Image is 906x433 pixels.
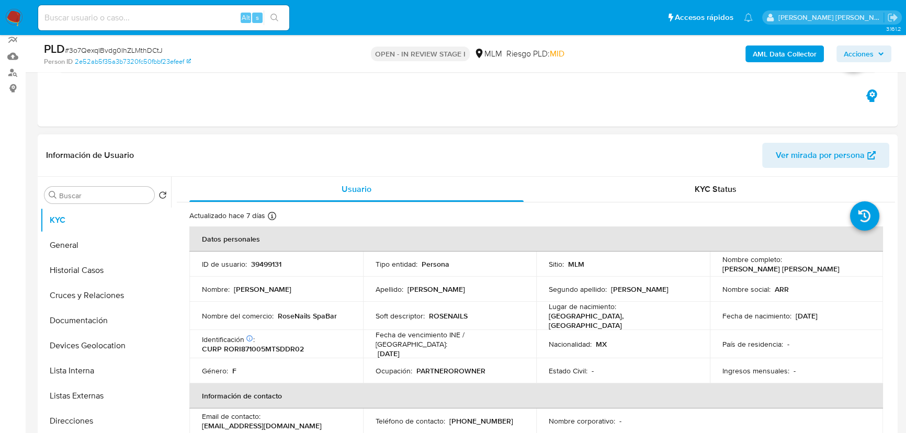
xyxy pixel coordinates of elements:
[202,421,322,430] p: [EMAIL_ADDRESS][DOMAIN_NAME]
[40,333,171,358] button: Devices Geolocation
[611,284,669,294] p: [PERSON_NAME]
[202,311,274,321] p: Nombre del comercio :
[619,416,621,426] p: -
[550,48,564,60] span: MID
[596,339,607,349] p: MX
[189,226,883,252] th: Datos personales
[202,366,228,375] p: Género :
[722,366,789,375] p: Ingresos mensuales :
[753,45,817,62] b: AML Data Collector
[745,45,824,62] button: AML Data Collector
[836,45,891,62] button: Acciones
[549,416,615,426] p: Nombre corporativo :
[722,255,782,264] p: Nombre completo :
[40,383,171,408] button: Listas Externas
[762,143,889,168] button: Ver mirada por persona
[59,191,150,200] input: Buscar
[49,191,57,199] button: Buscar
[474,48,502,60] div: MLM
[371,47,470,61] p: OPEN - IN REVIEW STAGE I
[376,311,425,321] p: Soft descriptor :
[422,259,449,269] p: Persona
[46,150,134,161] h1: Información de Usuario
[429,311,468,321] p: ROSENAILS
[722,284,771,294] p: Nombre social :
[675,12,733,23] span: Accesos rápidos
[378,349,400,358] p: [DATE]
[242,13,250,22] span: Alt
[38,11,289,25] input: Buscar usuario o caso...
[796,311,818,321] p: [DATE]
[376,330,524,349] p: Fecha de vencimiento INE / [GEOGRAPHIC_DATA] :
[232,366,236,375] p: F
[256,13,259,22] span: s
[202,344,304,354] p: CURP RORI871005MTSDDR02
[776,143,865,168] span: Ver mirada por persona
[506,48,564,60] span: Riesgo PLD:
[722,264,840,274] p: [PERSON_NAME] [PERSON_NAME]
[158,191,167,202] button: Volver al orden por defecto
[202,284,230,294] p: Nombre :
[75,57,191,66] a: 2e52ab5f35a3b7320fc50fbbf23efeef
[778,13,884,22] p: michelleangelica.rodriguez@mercadolibre.com.mx
[202,412,261,421] p: Email de contacto :
[251,259,281,269] p: 39499131
[40,283,171,308] button: Cruces y Relaciones
[376,416,445,426] p: Teléfono de contacto :
[40,233,171,258] button: General
[568,259,584,269] p: MLM
[264,10,285,25] button: search-icon
[416,366,485,375] p: PARTNEROROWNER
[844,45,874,62] span: Acciones
[189,383,883,408] th: Información de contacto
[40,208,171,233] button: KYC
[592,366,594,375] p: -
[407,284,465,294] p: [PERSON_NAME]
[549,259,564,269] p: Sitio :
[449,416,513,426] p: [PHONE_NUMBER]
[722,339,783,349] p: País de residencia :
[40,258,171,283] button: Historial Casos
[40,358,171,383] button: Lista Interna
[794,366,796,375] p: -
[695,183,737,195] span: KYC Status
[886,25,901,33] span: 3.161.2
[549,339,592,349] p: Nacionalidad :
[549,311,693,330] p: [GEOGRAPHIC_DATA], [GEOGRAPHIC_DATA]
[202,335,255,344] p: Identificación :
[40,308,171,333] button: Documentación
[202,259,247,269] p: ID de usuario :
[376,284,403,294] p: Apellido :
[278,311,337,321] p: RoseNails SpaBar
[787,339,789,349] p: -
[376,259,417,269] p: Tipo entidad :
[549,302,616,311] p: Lugar de nacimiento :
[549,284,607,294] p: Segundo apellido :
[722,311,791,321] p: Fecha de nacimiento :
[744,13,753,22] a: Notificaciones
[65,45,163,55] span: # 3o7QexqIBvdg0IhZLMthDCtJ
[234,284,291,294] p: [PERSON_NAME]
[887,12,898,23] a: Salir
[44,40,65,57] b: PLD
[775,284,789,294] p: ARR
[342,183,371,195] span: Usuario
[44,57,73,66] b: Person ID
[189,211,265,221] p: Actualizado hace 7 días
[549,366,587,375] p: Estado Civil :
[376,366,412,375] p: Ocupación :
